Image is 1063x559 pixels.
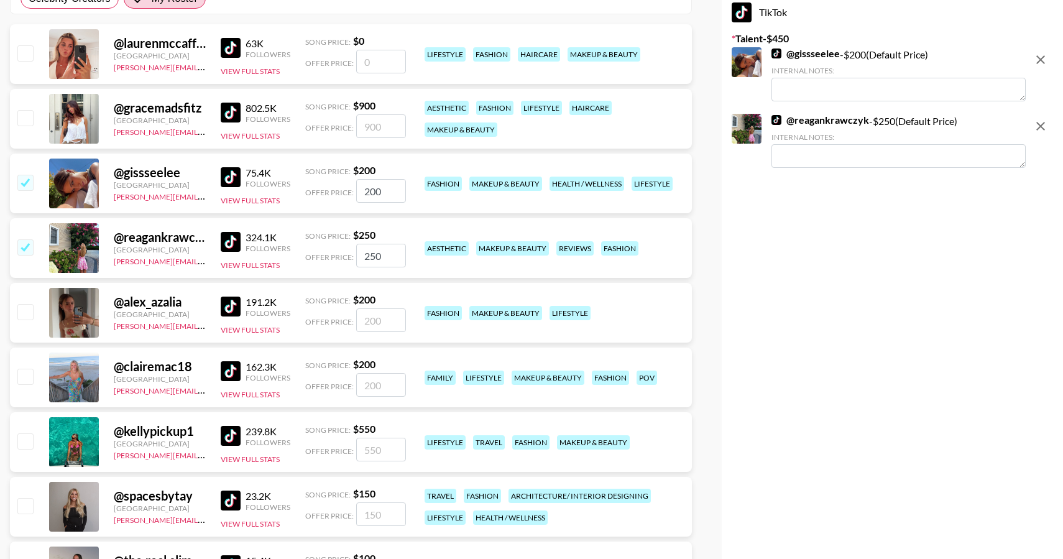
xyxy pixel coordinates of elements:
button: View Full Stats [221,519,280,529]
div: [GEOGRAPHIC_DATA] [114,504,206,513]
div: 802.5K [246,102,290,114]
span: Song Price: [305,102,351,111]
div: @ reagankrawczyk [114,229,206,245]
img: TikTok [221,167,241,187]
div: makeup & beauty [568,47,640,62]
div: aesthetic [425,101,469,115]
span: Offer Price: [305,446,354,456]
div: [GEOGRAPHIC_DATA] [114,374,206,384]
input: 550 [356,438,406,461]
a: [PERSON_NAME][EMAIL_ADDRESS][PERSON_NAME][DOMAIN_NAME] [114,190,357,201]
span: Song Price: [305,425,351,435]
button: View Full Stats [221,196,280,205]
label: Talent - $ 450 [732,32,1053,45]
div: @ laurenmccaffrey [114,35,206,51]
input: 900 [356,114,406,138]
a: [PERSON_NAME][EMAIL_ADDRESS][PERSON_NAME][DOMAIN_NAME] [114,513,357,525]
div: Internal Notes: [771,132,1026,142]
div: Followers [246,308,290,318]
img: TikTok [221,491,241,510]
div: makeup & beauty [512,371,584,385]
div: lifestyle [425,510,466,525]
div: makeup & beauty [476,241,549,256]
strong: $ 150 [353,487,375,499]
div: Followers [246,50,290,59]
img: TikTok [771,49,781,58]
div: fashion [592,371,629,385]
button: View Full Stats [221,261,280,270]
div: lifestyle [463,371,504,385]
div: Internal Notes: [771,66,1026,75]
div: health / wellness [473,510,548,525]
span: Offer Price: [305,252,354,262]
strong: $ 200 [353,293,375,305]
span: Song Price: [305,167,351,176]
div: pov [637,371,657,385]
span: Offer Price: [305,123,354,132]
div: Followers [246,114,290,124]
a: [PERSON_NAME][EMAIL_ADDRESS][PERSON_NAME][DOMAIN_NAME] [114,384,357,395]
div: reviews [556,241,594,256]
strong: $ 900 [353,99,375,111]
a: [PERSON_NAME][EMAIL_ADDRESS][PERSON_NAME][DOMAIN_NAME] [114,60,357,72]
a: [PERSON_NAME][EMAIL_ADDRESS][PERSON_NAME][DOMAIN_NAME] [114,448,357,460]
img: TikTok [221,426,241,446]
span: Offer Price: [305,58,354,68]
button: View Full Stats [221,455,280,464]
div: travel [473,435,505,450]
div: - $ 250 (Default Price) [771,114,1026,168]
div: @ clairemac18 [114,359,206,374]
a: @reagankrawczyk [771,114,869,126]
span: Offer Price: [305,188,354,197]
strong: $ 550 [353,423,375,435]
strong: $ 0 [353,35,364,47]
div: haircare [569,101,612,115]
div: [GEOGRAPHIC_DATA] [114,245,206,254]
div: health / wellness [550,177,624,191]
div: @ kellypickup1 [114,423,206,439]
div: Followers [246,179,290,188]
div: haircare [518,47,560,62]
div: [GEOGRAPHIC_DATA] [114,116,206,125]
a: [PERSON_NAME][EMAIL_ADDRESS][PERSON_NAME][DOMAIN_NAME] [114,254,357,266]
button: remove [1028,47,1053,72]
div: lifestyle [425,47,466,62]
span: Song Price: [305,37,351,47]
strong: $ 200 [353,358,375,370]
span: Song Price: [305,361,351,370]
a: [PERSON_NAME][EMAIL_ADDRESS][PERSON_NAME][DOMAIN_NAME] [114,319,357,331]
input: 200 [356,373,406,397]
div: fashion [425,177,462,191]
input: 250 [356,244,406,267]
button: View Full Stats [221,325,280,335]
div: fashion [601,241,638,256]
div: fashion [476,101,513,115]
img: TikTok [221,103,241,122]
button: View Full Stats [221,390,280,399]
span: Song Price: [305,296,351,305]
div: Followers [246,502,290,512]
div: 239.8K [246,425,290,438]
div: makeup & beauty [469,306,542,320]
img: TikTok [221,361,241,381]
input: 150 [356,502,406,526]
span: Song Price: [305,231,351,241]
div: [GEOGRAPHIC_DATA] [114,310,206,319]
div: makeup & beauty [557,435,630,450]
input: 200 [356,179,406,203]
img: TikTok [732,2,752,22]
div: 23.2K [246,490,290,502]
div: @ spacesbytay [114,488,206,504]
div: 324.1K [246,231,290,244]
input: 200 [356,308,406,332]
img: TikTok [771,115,781,125]
div: family [425,371,456,385]
button: View Full Stats [221,131,280,141]
div: fashion [425,306,462,320]
div: lifestyle [550,306,591,320]
button: remove [1028,114,1053,139]
a: [PERSON_NAME][EMAIL_ADDRESS][PERSON_NAME][DOMAIN_NAME] [114,125,357,137]
div: travel [425,489,456,503]
div: @ alex_azalia [114,294,206,310]
div: lifestyle [632,177,673,191]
